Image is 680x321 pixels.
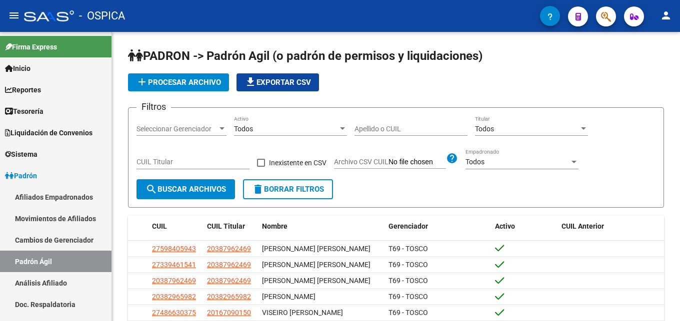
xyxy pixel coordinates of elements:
[236,73,319,91] button: Exportar CSV
[136,125,217,133] span: Seleccionar Gerenciador
[5,149,37,160] span: Sistema
[262,261,370,269] span: [PERSON_NAME] [PERSON_NAME]
[207,245,251,253] span: 20387962469
[145,185,226,194] span: Buscar Archivos
[269,157,326,169] span: Inexistente en CSV
[152,222,167,230] span: CUIL
[8,9,20,21] mat-icon: menu
[252,183,264,195] mat-icon: delete
[495,222,515,230] span: Activo
[262,245,370,253] span: [PERSON_NAME] [PERSON_NAME]
[207,222,245,230] span: CUIL Titular
[145,183,157,195] mat-icon: search
[152,245,196,253] span: 27598405943
[465,158,484,166] span: Todos
[152,309,196,317] span: 27486630375
[252,185,324,194] span: Borrar Filtros
[388,277,428,285] span: T69 - TOSCO
[334,158,388,166] span: Archivo CSV CUIL
[152,261,196,269] span: 27339461541
[207,261,251,269] span: 20387962469
[388,158,446,167] input: Archivo CSV CUIL
[207,277,251,285] span: 20387962469
[475,125,494,133] span: Todos
[5,63,30,74] span: Inicio
[244,76,256,88] mat-icon: file_download
[5,84,41,95] span: Reportes
[136,179,235,199] button: Buscar Archivos
[136,76,148,88] mat-icon: add
[203,216,258,237] datatable-header-cell: CUIL Titular
[207,309,251,317] span: 20167090150
[491,216,557,237] datatable-header-cell: Activo
[79,5,125,27] span: - OSPICA
[388,309,428,317] span: T69 - TOSCO
[446,152,458,164] mat-icon: help
[5,127,92,138] span: Liquidación de Convenios
[148,216,203,237] datatable-header-cell: CUIL
[5,170,37,181] span: Padrón
[660,9,672,21] mat-icon: person
[262,277,370,285] span: [PERSON_NAME] [PERSON_NAME]
[136,78,221,87] span: Procesar archivo
[561,222,604,230] span: CUIL Anterior
[262,309,343,317] span: VISEIRO [PERSON_NAME]
[152,293,196,301] span: 20382965982
[258,216,384,237] datatable-header-cell: Nombre
[262,293,315,301] span: [PERSON_NAME]
[646,287,670,311] iframe: Intercom live chat
[388,293,428,301] span: T69 - TOSCO
[388,261,428,269] span: T69 - TOSCO
[384,216,491,237] datatable-header-cell: Gerenciador
[388,245,428,253] span: T69 - TOSCO
[136,100,171,114] h3: Filtros
[388,222,428,230] span: Gerenciador
[557,216,664,237] datatable-header-cell: CUIL Anterior
[152,277,196,285] span: 20387962469
[5,106,43,117] span: Tesorería
[244,78,311,87] span: Exportar CSV
[262,222,287,230] span: Nombre
[5,41,57,52] span: Firma Express
[128,73,229,91] button: Procesar archivo
[234,125,253,133] span: Todos
[243,179,333,199] button: Borrar Filtros
[128,49,482,63] span: PADRON -> Padrón Agil (o padrón de permisos y liquidaciones)
[207,293,251,301] span: 20382965982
